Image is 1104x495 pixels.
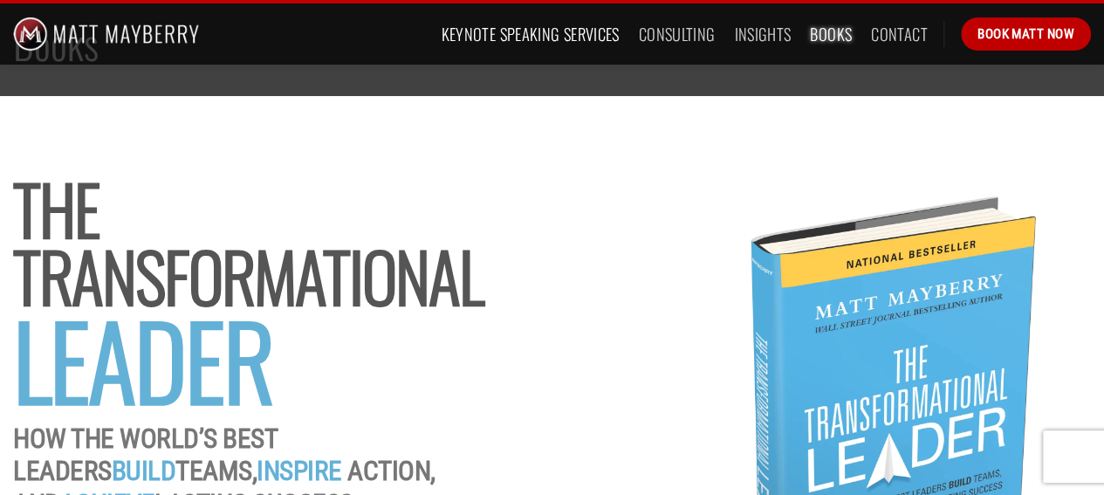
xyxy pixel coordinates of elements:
strong: Build [112,455,176,487]
a: Books [810,18,852,50]
a: Consulting [639,18,716,50]
strong: Inspire [257,455,342,487]
a: Keynote Speaking Services [441,18,619,50]
span: Leader [13,285,273,433]
h2: The Transformational [13,175,561,409]
a: Contact [871,18,928,50]
a: Book Matt Now [961,17,1091,51]
span: Book Matt Now [977,24,1074,45]
img: Matt Mayberry [13,3,199,65]
a: Insights [734,18,791,50]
